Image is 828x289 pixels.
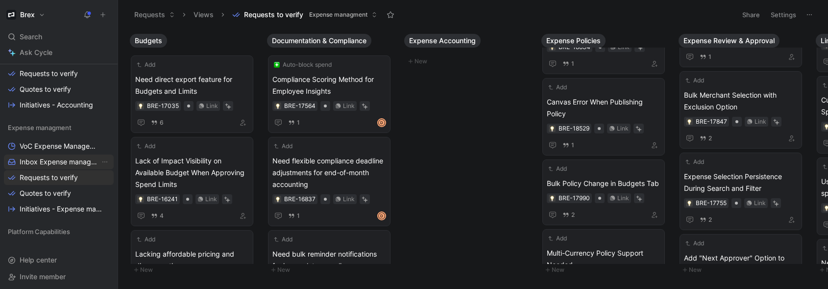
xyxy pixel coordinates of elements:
[571,212,575,218] span: 2
[4,139,114,154] a: VoC Expense Management
[378,212,385,219] div: D
[274,196,281,203] div: 💡
[20,31,42,43] span: Search
[20,84,71,94] span: Quotes to verify
[541,34,606,48] button: Expense Policies
[546,36,601,46] span: Expense Policies
[404,55,534,67] button: New
[20,204,102,214] span: Initiatives - Expense management
[679,34,779,48] button: Expense Review & Approval
[309,10,367,20] span: Expense managment
[272,36,366,46] span: Documentation & Compliance
[189,7,218,22] button: Views
[286,210,302,221] button: 1
[272,235,294,244] button: Add
[547,247,660,271] span: Multi-Currency Policy Support Needed
[675,29,812,281] div: Expense Review & ApprovalNew
[160,213,164,219] span: 4
[275,104,281,109] img: 💡
[738,8,764,22] button: Share
[4,120,114,135] div: Expense managment
[684,171,798,194] span: Expense Selection Persistence During Search and Filter
[135,155,249,190] span: Lack of Impact Visibility on Available Budget When Approving Spend Limits
[686,118,693,125] button: 💡
[755,117,766,127] div: Link
[617,193,629,203] div: Link
[686,200,693,207] button: 💡
[560,58,576,69] button: 1
[378,119,385,126] div: D
[135,74,249,97] span: Need direct export feature for Budgets and Limits
[272,141,294,151] button: Add
[131,55,253,133] a: AddNeed direct export feature for Budgets and LimitsLink6
[766,8,801,22] button: Settings
[137,103,144,109] button: 💡
[547,178,660,189] span: Bulk Policy Change in Budgets Tab
[286,117,302,128] button: 1
[138,104,144,109] img: 💡
[147,194,178,204] div: BRE-16241
[283,60,332,70] span: Auto-block spend
[137,196,144,203] button: 💡
[680,71,802,149] a: AddBulk Merchant Selection with Exclusion OptionLink2
[549,125,556,132] button: 💡
[4,120,114,216] div: Expense managmentVoC Expense ManagementInbox Expense managementView actionsRequests to verifyQuot...
[263,29,400,281] div: Documentation & ComplianceNew
[698,214,714,225] button: 2
[8,123,72,132] span: Expense managment
[684,252,798,276] span: Add "Next Approver" Option to Accounting Tab
[131,137,253,226] a: AddLack of Impact Visibility on Available Budget When Approving Spend LimitsLink4
[343,194,355,204] div: Link
[130,264,259,276] button: New
[135,248,249,272] span: Lacking affordable pricing and diverse options
[297,213,300,219] span: 1
[560,140,576,151] button: 1
[754,198,766,208] div: Link
[228,7,382,22] button: Requests to verifyExpense managment
[698,52,713,62] button: 1
[4,186,114,201] a: Quotes to verify
[343,101,355,111] div: Link
[4,224,114,239] div: Platform Capabilities
[680,153,802,230] a: AddExpense Selection Persistence During Search and FilterLink2
[20,188,71,198] span: Quotes to verify
[571,142,574,148] span: 1
[135,60,157,70] button: Add
[268,55,390,133] a: ❇️Auto-block spendCompliance Scoring Method for Employee InsightsLink1D
[100,157,110,167] button: View actions
[549,44,556,51] button: 💡
[272,74,386,97] span: Compliance Scoring Method for Employee Insights
[684,89,798,113] span: Bulk Merchant Selection with Exclusion Option
[4,8,48,22] button: BrexBrex
[696,117,727,127] div: BRE-17847
[20,141,100,151] span: VoC Expense Management
[267,34,371,48] button: Documentation & Compliance
[549,195,556,202] button: 💡
[6,10,16,20] img: Brex
[617,124,629,133] div: Link
[20,10,35,19] h1: Brex
[205,194,217,204] div: Link
[272,60,333,70] button: ❇️Auto-block spend
[696,198,727,208] div: BRE-17755
[206,101,218,111] div: Link
[284,101,316,111] div: BRE-17564
[686,201,692,207] img: 💡
[542,159,665,225] a: AddBulk Policy Change in Budgets TabLink2
[20,173,78,183] span: Requests to verify
[4,269,114,284] div: Invite member
[409,36,476,46] span: Expense Accounting
[4,29,114,44] div: Search
[683,36,775,46] span: Expense Review & Approval
[4,155,114,169] a: Inbox Expense managementView actions
[130,34,167,48] button: Budgets
[20,47,52,58] span: Ask Cycle
[4,98,114,112] a: Initiatives - Accounting
[547,96,660,120] span: Canvas Error When Publishing Policy
[4,66,114,81] a: Requests to verify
